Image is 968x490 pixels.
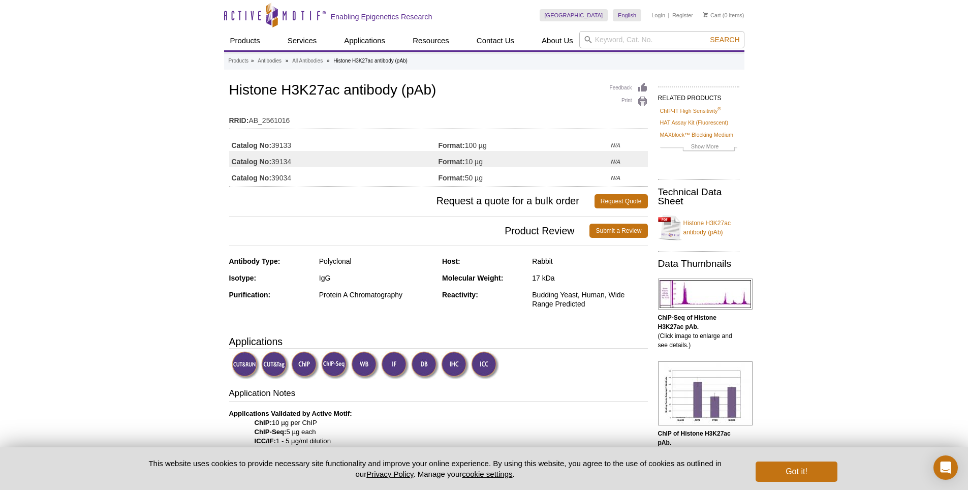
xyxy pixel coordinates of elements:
[589,224,647,238] a: Submit a Review
[579,31,744,48] input: Keyword, Cat. No.
[229,135,439,151] td: 39133
[660,106,721,115] a: ChIP-IT High Sensitivity®
[439,157,465,166] strong: Format:
[229,194,595,208] span: Request a quote for a bulk order
[672,12,693,19] a: Register
[229,274,257,282] strong: Isotype:
[229,257,280,265] strong: Antibody Type:
[933,455,958,480] div: Open Intercom Messenger
[232,351,260,379] img: CUT&RUN Validated
[292,56,323,66] a: All Antibodies
[229,167,439,183] td: 39034
[703,12,708,17] img: Your Cart
[717,106,721,111] sup: ®
[255,428,287,436] strong: ChIP-Seq:
[660,118,729,127] a: HAT Assay Kit (Fluorescent)
[595,194,648,208] a: Request Quote
[540,9,608,21] a: [GEOGRAPHIC_DATA]
[439,167,611,183] td: 50 µg
[232,141,272,150] strong: Catalog No:
[703,9,744,21] li: (0 items)
[333,58,408,64] li: Histone H3K27ac antibody (pAb)
[532,290,647,309] div: Budding Yeast, Human, Wide Range Predicted
[651,12,665,19] a: Login
[229,224,590,238] span: Product Review
[611,151,647,167] td: N/A
[255,419,272,426] strong: ChIP:
[229,110,648,126] td: AB_2561016
[611,135,647,151] td: N/A
[258,56,282,66] a: Antibodies
[442,274,503,282] strong: Molecular Weight:
[439,135,611,151] td: 100 µg
[407,31,455,50] a: Resources
[658,259,739,268] h2: Data Thumbnails
[439,141,465,150] strong: Format:
[366,470,413,478] a: Privacy Policy
[251,58,254,64] li: »
[229,116,249,125] strong: RRID:
[439,173,465,182] strong: Format:
[703,12,721,19] a: Cart
[327,58,330,64] li: »
[319,273,434,283] div: IgG
[261,351,289,379] img: CUT&Tag Validated
[351,351,379,379] img: Western Blot Validated
[291,351,319,379] img: ChIP Validated
[411,351,439,379] img: Dot Blot Validated
[282,31,323,50] a: Services
[442,291,478,299] strong: Reactivity:
[255,437,276,445] strong: ICC/IF:
[131,458,739,479] p: This website uses cookies to provide necessary site functionality and improve your online experie...
[756,462,837,482] button: Got it!
[229,56,248,66] a: Products
[658,430,731,446] b: ChIP of Histone H3K27ac pAb.
[442,257,460,265] strong: Host:
[229,82,648,100] h1: Histone H3K27ac antibody (pAb)
[471,31,520,50] a: Contact Us
[229,151,439,167] td: 39134
[660,142,737,154] a: Show More
[658,188,739,206] h2: Technical Data Sheet
[658,86,739,105] h2: RELATED PRODUCTS
[471,351,499,379] img: Immunocytochemistry Validated
[532,257,647,266] div: Rabbit
[229,291,271,299] strong: Purification:
[229,334,648,349] h3: Applications
[441,351,469,379] img: Immunohistochemistry Validated
[611,167,647,183] td: N/A
[319,257,434,266] div: Polyclonal
[658,361,753,425] img: Histone H3K27ac antibody (pAb) tested by ChIP.
[338,31,391,50] a: Applications
[439,151,611,167] td: 10 µg
[610,82,648,94] a: Feedback
[610,96,648,107] a: Print
[331,12,432,21] h2: Enabling Epigenetics Research
[536,31,579,50] a: About Us
[660,130,734,139] a: MAXblock™ Blocking Medium
[462,470,512,478] button: cookie settings
[668,9,670,21] li: |
[229,387,648,402] h3: Application Notes
[232,173,272,182] strong: Catalog No:
[710,36,739,44] span: Search
[532,273,647,283] div: 17 kDa
[232,157,272,166] strong: Catalog No:
[658,314,716,330] b: ChIP-Seq of Histone H3K27ac pAb.
[321,351,349,379] img: ChIP-Seq Validated
[224,31,266,50] a: Products
[658,429,739,466] p: (Click image to enlarge and see details.)
[613,9,641,21] a: English
[658,212,739,243] a: Histone H3K27ac antibody (pAb)
[286,58,289,64] li: »
[658,313,739,350] p: (Click image to enlarge and see details.)
[658,279,753,310] img: Histone H3K27ac antibody (pAb) tested by ChIP-Seq.
[381,351,409,379] img: Immunofluorescence Validated
[229,410,352,417] b: Applications Validated by Active Motif:
[319,290,434,299] div: Protein A Chromatography
[707,35,742,44] button: Search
